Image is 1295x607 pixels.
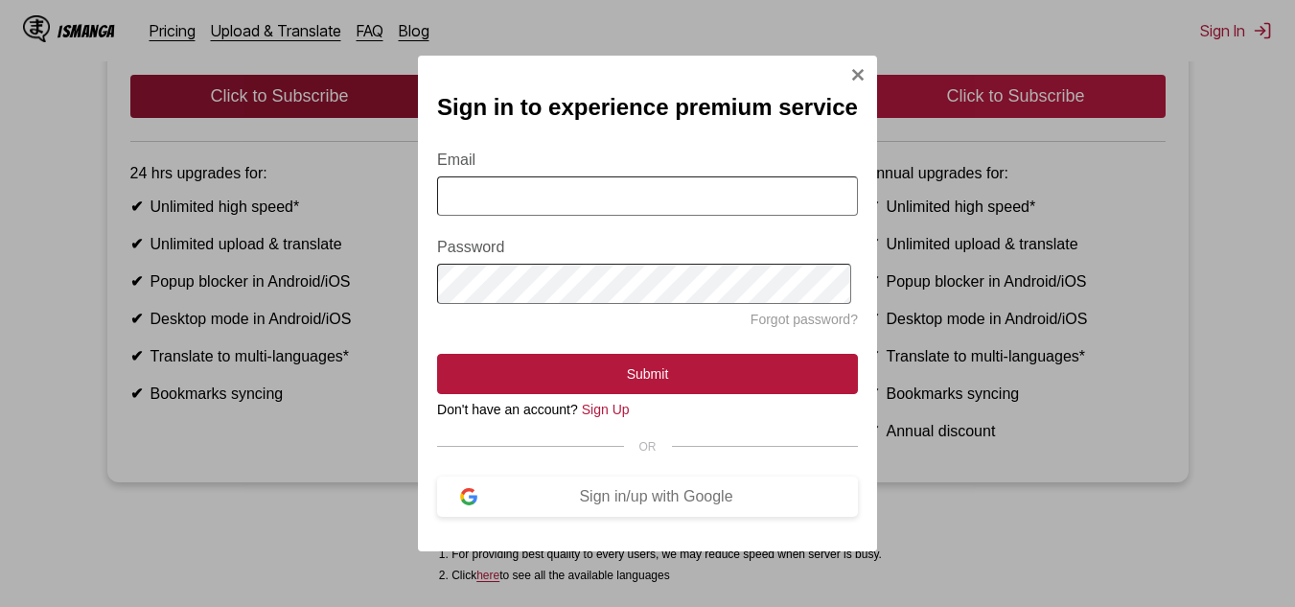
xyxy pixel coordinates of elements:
div: Sign in/up with Google [477,488,835,505]
div: OR [437,440,858,454]
label: Email [437,152,858,169]
div: Don't have an account? [437,402,858,417]
img: Close [850,67,866,82]
a: Forgot password? [751,312,858,327]
div: Sign In Modal [418,56,877,551]
h2: Sign in to experience premium service [437,94,858,121]
a: Sign Up [582,402,630,417]
button: Submit [437,354,858,394]
label: Password [437,239,858,256]
img: google-logo [460,488,477,505]
button: Sign in/up with Google [437,477,858,517]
